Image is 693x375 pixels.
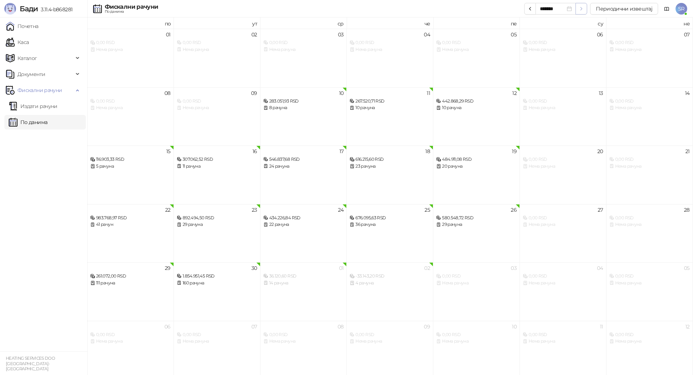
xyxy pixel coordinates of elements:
div: 36 рачуна [350,221,430,228]
div: 05 [684,266,690,271]
div: 06 [164,324,171,329]
a: Издати рачуни [9,99,57,113]
div: 261.072,00 RSD [90,273,171,280]
small: HEATING SERVICES DOO [GEOGRAPHIC_DATA]-[GEOGRAPHIC_DATA] [6,356,55,371]
td: 2025-09-24 [260,204,347,263]
div: 0,00 RSD [436,273,517,280]
div: Нема рачуна [436,338,517,345]
div: 0,00 RSD [350,331,430,338]
div: 0,00 RSD [90,331,171,338]
div: 1.854.951,45 RSD [177,273,257,280]
div: 22 [165,207,171,212]
div: По данима [105,10,158,13]
div: Нема рачуна [523,221,603,228]
div: 11 рачуна [177,163,257,170]
span: 3.11.4-b868281 [38,6,72,13]
td: 2025-10-01 [260,262,347,321]
a: Каса [6,35,29,49]
div: Нема рачуна [609,104,690,111]
span: SR [676,3,687,15]
button: Периодични извештај [590,3,658,15]
th: по [87,17,174,29]
th: су [520,17,606,29]
td: 2025-09-01 [87,29,174,87]
div: 23 рачуна [350,163,430,170]
td: 2025-09-13 [520,87,606,146]
div: 10 рачуна [350,104,430,111]
div: Нема рачуна [609,338,690,345]
div: 0,00 RSD [609,156,690,163]
th: че [347,17,433,29]
div: 307.062,52 RSD [177,156,257,163]
td: 2025-10-03 [433,262,520,321]
div: 160 рачуна [177,280,257,287]
span: Фискални рачуни [17,83,62,97]
div: 18 [425,149,430,154]
div: 17 [339,149,344,154]
div: 36.120,60 RSD [263,273,344,280]
div: 434.226,84 RSD [263,215,344,222]
td: 2025-09-06 [520,29,606,87]
div: 29 [165,266,171,271]
div: 24 [338,207,344,212]
div: 04 [597,266,603,271]
span: Каталог [17,51,37,65]
div: 01 [166,32,171,37]
div: 19 [512,149,517,154]
div: 0,00 RSD [609,98,690,105]
th: ср [260,17,347,29]
td: 2025-09-29 [87,262,174,321]
div: 11 [600,324,603,329]
div: Нема рачуна [90,338,171,345]
td: 2025-10-05 [606,262,693,321]
div: 20 рачуна [436,163,517,170]
div: 41 рачун [90,221,171,228]
div: 0,00 RSD [90,98,171,105]
td: 2025-09-23 [174,204,260,263]
td: 2025-09-16 [174,145,260,204]
div: 26 [511,207,517,212]
div: 07 [684,32,690,37]
td: 2025-09-10 [260,87,347,146]
th: ут [174,17,260,29]
td: 2025-09-20 [520,145,606,204]
div: 116.903,33 RSD [90,156,171,163]
div: Нема рачуна [609,280,690,287]
td: 2025-09-17 [260,145,347,204]
a: По данима [9,115,47,129]
div: 0,00 RSD [609,39,690,46]
div: 29 рачуна [436,221,517,228]
div: 0,00 RSD [523,331,603,338]
div: Нема рачуна [609,46,690,53]
td: 2025-09-08 [87,87,174,146]
td: 2025-09-04 [347,29,433,87]
th: не [606,17,693,29]
div: 11 [427,91,430,96]
div: 04 [424,32,430,37]
div: Нема рачуна [177,338,257,345]
div: 0,00 RSD [523,98,603,105]
div: 02 [251,32,257,37]
td: 2025-09-02 [174,29,260,87]
div: 0,00 RSD [263,39,344,46]
span: Документи [17,67,45,81]
div: 0,00 RSD [177,331,257,338]
div: 29 рачуна [177,221,257,228]
div: 14 рачуна [263,280,344,287]
span: Бади [20,4,38,13]
td: 2025-09-28 [606,204,693,263]
div: 10 [339,91,344,96]
div: 283.051,93 RSD [263,98,344,105]
div: 0,00 RSD [523,273,603,280]
div: Нема рачуна [523,338,603,345]
td: 2025-09-18 [347,145,433,204]
td: 2025-09-19 [433,145,520,204]
div: Нема рачуна [436,46,517,53]
div: Нема рачуна [523,163,603,170]
div: 0,00 RSD [523,39,603,46]
div: 484.911,08 RSD [436,156,517,163]
div: 15 [166,149,171,154]
div: 8 рачуна [263,104,344,111]
div: 0,00 RSD [609,273,690,280]
div: 06 [597,32,603,37]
